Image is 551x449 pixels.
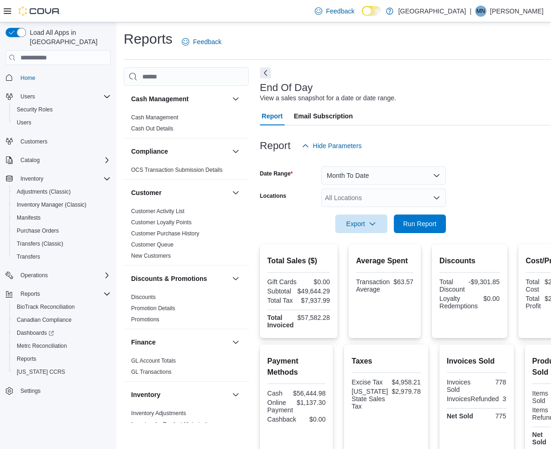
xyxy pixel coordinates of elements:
div: Cash Management [124,112,249,138]
div: $0.00 [300,278,330,286]
div: 3 [503,395,506,403]
button: Inventory [2,172,114,185]
button: Discounts & Promotions [131,274,228,283]
div: Total Tax [267,297,297,304]
h1: Reports [124,30,173,48]
a: Settings [17,385,44,397]
span: Report [262,107,283,125]
h3: Customer [131,188,161,197]
img: Cova [19,7,60,16]
span: Metrc Reconciliation [17,342,67,350]
span: Run Report [403,219,437,228]
a: Customer Activity List [131,208,185,215]
span: BioTrack Reconciliation [13,301,111,312]
span: New Customers [131,252,171,260]
span: Promotions [131,316,159,323]
span: Security Roles [13,104,111,115]
button: Cash Management [230,93,241,104]
span: Cash Out Details [131,125,173,132]
span: Manifests [17,214,40,221]
div: Cash [267,390,289,397]
div: InvoicesRefunded [447,395,499,403]
span: Transfers [13,251,111,262]
a: Canadian Compliance [13,314,75,325]
a: Home [17,72,39,84]
button: Adjustments (Classic) [9,185,114,198]
button: Discounts & Promotions [230,273,241,284]
div: -$9,301.85 [469,278,500,286]
div: $1,137.30 [297,399,325,406]
button: Customer [230,187,241,198]
button: Inventory [230,389,241,400]
a: Inventory by Product Historical [131,421,207,428]
h2: Taxes [352,356,420,367]
h3: End Of Day [260,82,313,93]
span: Export [341,215,382,233]
h2: Invoices Sold [447,356,506,367]
span: Customer Queue [131,241,173,248]
div: $57,582.28 [298,314,330,321]
span: Transfers [17,253,40,260]
div: Total Discount [439,278,465,293]
span: Inventory [20,175,43,182]
a: Security Roles [13,104,56,115]
span: Operations [20,272,48,279]
h2: Payment Methods [267,356,326,378]
h3: Cash Management [131,94,189,104]
span: [US_STATE] CCRS [17,368,65,376]
button: Compliance [230,146,241,157]
a: Dashboards [9,326,114,339]
span: Manifests [13,212,111,223]
div: $0.00 [482,295,500,302]
button: [US_STATE] CCRS [9,365,114,378]
button: Metrc Reconciliation [9,339,114,352]
a: OCS Transaction Submission Details [131,167,223,173]
h2: Average Spent [356,255,413,267]
div: Subtotal [267,287,294,295]
button: Next [260,67,271,78]
a: Customer Loyalty Points [131,219,192,226]
button: Purchase Orders [9,224,114,237]
button: Cash Management [131,94,228,104]
div: Invoices Sold [447,378,475,393]
a: Cash Management [131,114,178,121]
div: Loyalty Redemptions [439,295,478,310]
strong: Net Sold [447,412,473,420]
span: Feedback [193,37,221,46]
span: Catalog [17,155,111,166]
h2: Total Sales ($) [267,255,330,267]
span: Inventory Adjustments [131,410,186,417]
div: Transaction Average [356,278,390,293]
a: Promotion Details [131,305,175,312]
span: Adjustments (Classic) [13,186,111,197]
button: Finance [131,338,228,347]
span: Inventory Manager (Classic) [17,201,86,208]
span: Canadian Compliance [13,314,111,325]
h3: Finance [131,338,156,347]
button: Users [9,116,114,129]
span: Email Subscription [294,107,353,125]
label: Date Range [260,170,293,177]
a: Customer Purchase History [131,230,199,237]
div: Discounts & Promotions [124,292,249,329]
button: Transfers (Classic) [9,237,114,250]
span: Home [20,74,35,82]
span: GL Transactions [131,368,172,376]
span: Dashboards [13,327,111,338]
button: Inventory [17,173,47,184]
strong: Total Invoiced [267,314,294,329]
nav: Complex example [6,67,111,422]
div: $63.57 [393,278,413,286]
button: Open list of options [433,194,440,202]
button: Transfers [9,250,114,263]
span: Reports [13,353,111,364]
a: Reports [13,353,40,364]
button: Home [2,71,114,84]
button: Operations [2,269,114,282]
span: Settings [17,385,111,397]
div: View a sales snapshot for a date or date range. [260,93,396,103]
div: Total Profit [526,295,541,310]
a: Customers [17,136,51,147]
